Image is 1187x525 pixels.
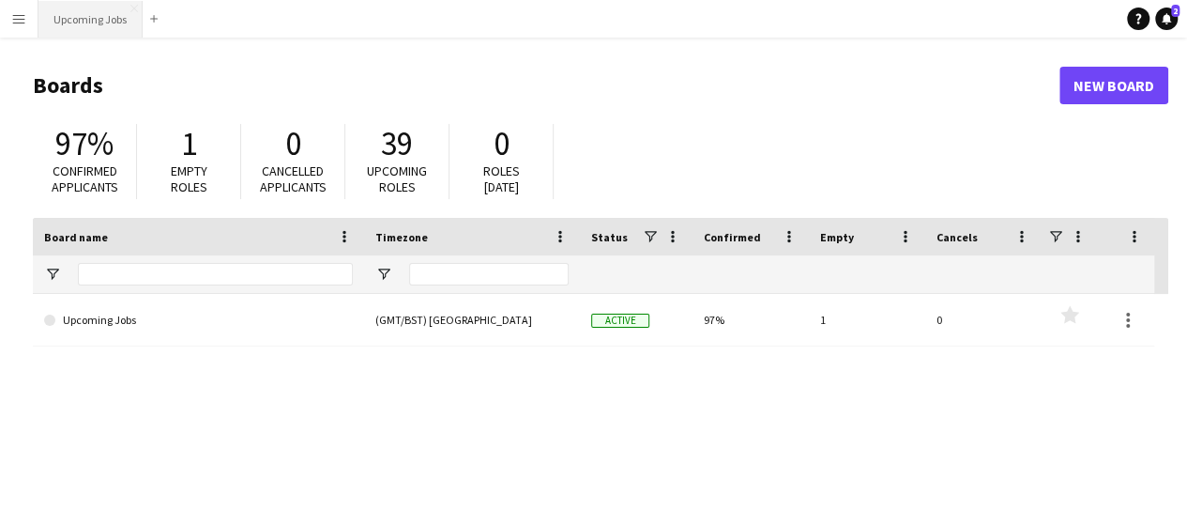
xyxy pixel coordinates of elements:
input: Board name Filter Input [78,263,353,286]
div: 0 [925,294,1042,346]
div: 97% [692,294,809,346]
a: 2 [1155,8,1178,30]
span: 0 [285,123,301,164]
button: Open Filter Menu [375,266,392,283]
span: Confirmed [704,230,761,244]
span: Confirmed applicants [52,162,118,195]
span: Cancels [936,230,978,244]
div: 1 [809,294,925,346]
h1: Boards [33,71,1059,100]
button: Upcoming Jobs [38,1,143,38]
span: 97% [55,123,114,164]
a: Upcoming Jobs [44,294,353,347]
span: Timezone [375,230,428,244]
span: Roles [DATE] [483,162,520,195]
span: 39 [381,123,413,164]
span: 1 [181,123,197,164]
input: Timezone Filter Input [409,263,569,286]
a: New Board [1059,67,1168,104]
span: Empty roles [171,162,207,195]
span: Upcoming roles [367,162,427,195]
span: 2 [1171,5,1179,17]
div: (GMT/BST) [GEOGRAPHIC_DATA] [364,294,580,346]
span: Status [591,230,628,244]
span: 0 [494,123,510,164]
span: Cancelled applicants [260,162,327,195]
span: Board name [44,230,108,244]
span: Empty [820,230,854,244]
button: Open Filter Menu [44,266,61,283]
span: Active [591,314,649,328]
